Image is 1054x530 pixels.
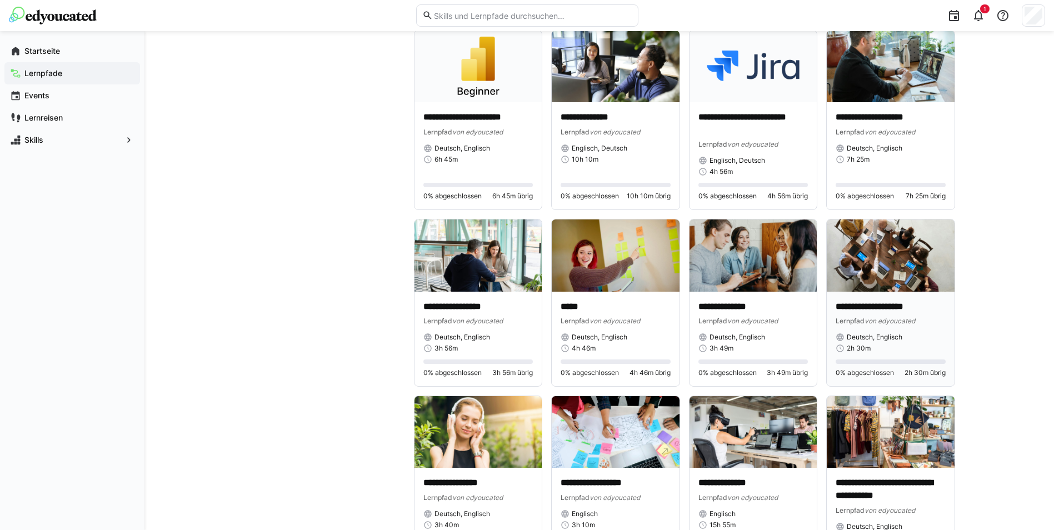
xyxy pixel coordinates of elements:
span: von edyoucated [865,317,915,325]
span: 2h 30m übrig [905,368,946,377]
span: von edyoucated [865,128,915,136]
span: 0% abgeschlossen [698,192,757,201]
span: Lernpfad [561,493,590,502]
span: 6h 45m übrig [492,192,533,201]
span: Lernpfad [698,317,727,325]
span: von edyoucated [452,493,503,502]
span: Lernpfad [423,317,452,325]
span: 3h 56m [434,344,458,353]
span: Deutsch, Englisch [847,144,902,153]
span: Lernpfad [836,317,865,325]
span: Lernpfad [698,493,727,502]
span: 7h 25m [847,155,870,164]
span: Englisch [710,509,736,518]
img: image [552,219,680,291]
span: Deutsch, Englisch [847,333,902,342]
span: 3h 56m übrig [492,368,533,377]
span: Lernpfad [836,128,865,136]
span: 7h 25m übrig [906,192,946,201]
span: 0% abgeschlossen [423,368,482,377]
span: 4h 56m übrig [767,192,808,201]
span: 0% abgeschlossen [836,192,894,201]
img: image [690,396,817,468]
span: Lernpfad [561,317,590,325]
span: Lernpfad [423,128,452,136]
span: Englisch [572,509,598,518]
span: von edyoucated [452,128,503,136]
span: von edyoucated [865,506,915,514]
span: 1 [983,6,986,12]
span: von edyoucated [727,493,778,502]
img: image [827,396,955,468]
img: image [827,31,955,102]
img: image [414,31,542,102]
span: 6h 45m [434,155,458,164]
img: image [414,219,542,291]
span: 3h 40m [434,521,459,529]
span: 0% abgeschlossen [698,368,757,377]
span: 3h 49m [710,344,733,353]
span: 4h 46m übrig [630,368,671,377]
input: Skills und Lernpfade durchsuchen… [433,11,632,21]
span: Englisch, Deutsch [572,144,627,153]
img: image [690,31,817,102]
span: 0% abgeschlossen [423,192,482,201]
span: von edyoucated [452,317,503,325]
span: 3h 49m übrig [767,368,808,377]
span: 2h 30m [847,344,871,353]
span: von edyoucated [590,317,640,325]
span: 4h 56m [710,167,733,176]
span: 0% abgeschlossen [561,368,619,377]
span: von edyoucated [590,493,640,502]
span: Deutsch, Englisch [710,333,765,342]
span: Deutsch, Englisch [572,333,627,342]
img: image [827,219,955,291]
img: image [690,219,817,291]
span: 10h 10m [572,155,598,164]
img: image [552,396,680,468]
span: 15h 55m [710,521,736,529]
span: Englisch, Deutsch [710,156,765,165]
img: image [552,31,680,102]
span: 10h 10m übrig [627,192,671,201]
span: von edyoucated [590,128,640,136]
span: 3h 10m [572,521,595,529]
span: Lernpfad [561,128,590,136]
span: von edyoucated [727,140,778,148]
span: 4h 46m [572,344,596,353]
img: image [414,396,542,468]
span: Deutsch, Englisch [434,333,490,342]
span: 0% abgeschlossen [836,368,894,377]
span: Lernpfad [423,493,452,502]
span: Deutsch, Englisch [434,144,490,153]
span: Deutsch, Englisch [434,509,490,518]
span: von edyoucated [727,317,778,325]
span: Lernpfad [698,140,727,148]
span: Lernpfad [836,506,865,514]
span: 0% abgeschlossen [561,192,619,201]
